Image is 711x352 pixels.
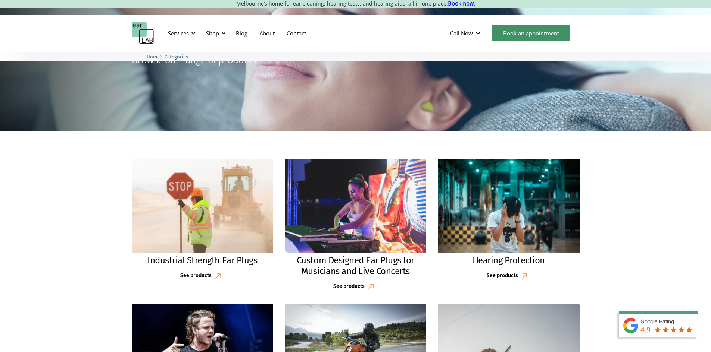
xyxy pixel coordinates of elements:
[292,255,419,277] h2: Custom Designed Ear Plugs for Musicians and Live Concerts
[132,22,154,44] a: home
[168,29,189,37] div: Services
[473,255,545,266] h2: Hearing Protection
[165,54,188,60] span: Categories
[147,255,257,266] h2: Industrial Strength Ear Plugs
[492,25,570,41] a: Book an appointment
[180,273,212,279] div: See products
[450,29,473,37] div: Call Now
[281,22,312,44] a: Contact
[132,159,273,282] a: Industrial Strength Ear PlugsIndustrial Strength Ear PlugsSee products
[147,53,160,60] a: Home
[253,22,281,44] a: About
[163,22,198,44] div: Services
[431,155,586,257] img: Hearing Protection
[147,53,165,61] li: 〉
[132,159,273,253] img: Industrial Strength Ear Plugs
[285,159,426,293] a: Custom Designed Ear Plugs for Musicians and Live ConcertsCustom Designed Ear Plugs for Musicians ...
[206,29,219,37] div: Shop
[333,283,365,290] div: See products
[438,159,579,282] a: Hearing ProtectionHearing ProtectionSee products
[444,22,488,44] div: Call Now
[230,22,253,44] a: Blog
[147,54,160,60] span: Home
[285,159,426,253] img: Custom Designed Ear Plugs for Musicians and Live Concerts
[202,22,228,44] div: Shop
[487,273,518,279] div: See products
[165,53,188,60] a: Categories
